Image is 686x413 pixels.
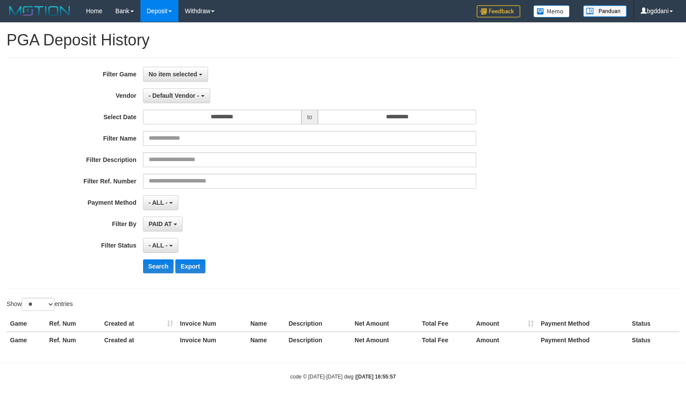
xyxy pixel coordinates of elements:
th: Game [7,332,46,348]
select: Showentries [22,298,55,311]
th: Invoice Num [177,316,247,332]
th: Payment Method [537,316,628,332]
button: Export [175,259,205,273]
img: panduan.png [583,5,627,17]
th: Status [628,332,679,348]
th: Game [7,316,46,332]
th: Status [628,316,679,332]
th: Payment Method [537,332,628,348]
button: Search [143,259,174,273]
span: - ALL - [149,242,168,249]
th: Net Amount [351,316,418,332]
span: to [301,110,318,124]
th: Ref. Num [46,332,101,348]
label: Show entries [7,298,73,311]
button: - Default Vendor - [143,88,210,103]
span: - Default Vendor - [149,92,199,99]
span: PAID AT [149,220,172,227]
th: Amount [473,332,537,348]
th: Amount [473,316,537,332]
th: Created at [101,332,177,348]
th: Name [247,332,285,348]
h1: PGA Deposit History [7,31,679,49]
button: PAID AT [143,217,183,231]
small: code © [DATE]-[DATE] dwg | [290,374,396,380]
img: Feedback.jpg [477,5,520,17]
strong: [DATE] 16:55:57 [356,374,396,380]
th: Net Amount [351,332,418,348]
th: Name [247,316,285,332]
img: Button%20Memo.svg [533,5,570,17]
button: No item selected [143,67,208,82]
button: - ALL - [143,238,178,253]
th: Total Fee [419,316,473,332]
th: Description [285,316,351,332]
img: MOTION_logo.png [7,4,73,17]
span: - ALL - [149,199,168,206]
th: Description [285,332,351,348]
th: Invoice Num [177,332,247,348]
th: Total Fee [419,332,473,348]
button: - ALL - [143,195,178,210]
th: Created at [101,316,177,332]
span: No item selected [149,71,197,78]
th: Ref. Num [46,316,101,332]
